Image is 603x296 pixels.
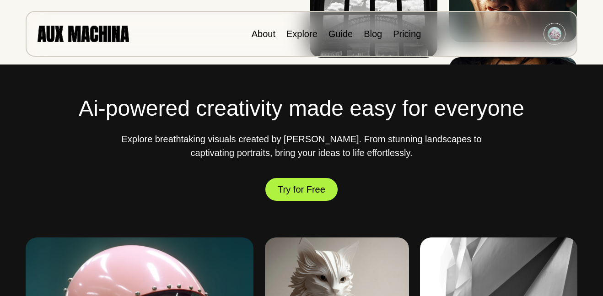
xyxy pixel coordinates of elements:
[364,29,382,39] a: Blog
[252,29,275,39] a: About
[328,29,353,39] a: Guide
[265,176,338,203] button: Try for Free
[286,29,318,39] a: Explore
[26,92,577,125] h2: Ai-powered creativity made easy for everyone
[118,132,485,160] p: Explore breathtaking visuals created by [PERSON_NAME]. From stunning landscapes to captivating po...
[548,27,561,41] img: Avatar
[38,26,129,42] img: AUX MACHINA
[393,29,421,39] a: Pricing
[449,57,577,142] img: Image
